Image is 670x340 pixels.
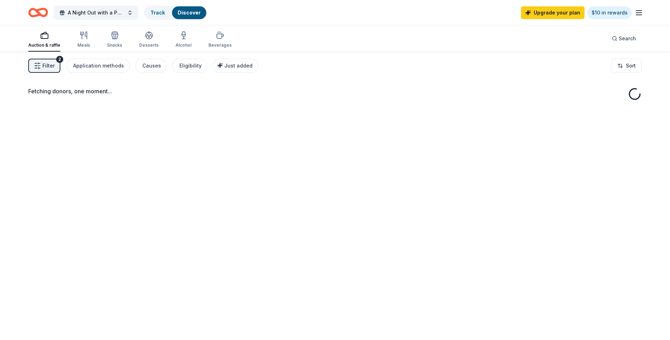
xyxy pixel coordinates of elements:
button: Filter2 [28,59,60,73]
span: Search [619,34,636,43]
a: Track [150,10,165,16]
button: Causes [135,59,167,73]
a: Discover [178,10,201,16]
button: Search [606,31,642,46]
span: Filter [42,61,55,70]
button: Sort [611,59,642,73]
div: Alcohol [176,42,191,48]
button: Beverages [208,28,232,52]
div: Fetching donors, one moment... [28,87,642,95]
button: TrackDiscover [144,6,207,20]
div: Eligibility [179,61,202,70]
div: Causes [142,61,161,70]
div: Meals [77,42,90,48]
a: Home [28,4,48,21]
button: Application methods [66,59,130,73]
a: Upgrade your plan [521,6,585,19]
button: Snacks [107,28,122,52]
div: 2 [56,56,63,63]
div: Beverages [208,42,232,48]
div: Desserts [139,42,159,48]
div: Application methods [73,61,124,70]
div: Snacks [107,42,122,48]
span: A Night Out with a Purpose: Inaugural BASIS Charter Schools Gala [68,8,124,17]
span: Sort [626,61,636,70]
div: Auction & raffle [28,42,60,48]
button: Desserts [139,28,159,52]
button: A Night Out with a Purpose: Inaugural BASIS Charter Schools Gala [54,6,138,20]
span: Just added [224,63,253,69]
button: Meals [77,28,90,52]
button: Just added [213,59,258,73]
button: Eligibility [172,59,207,73]
button: Auction & raffle [28,28,60,52]
button: Alcohol [176,28,191,52]
a: $10 in rewards [587,6,632,19]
